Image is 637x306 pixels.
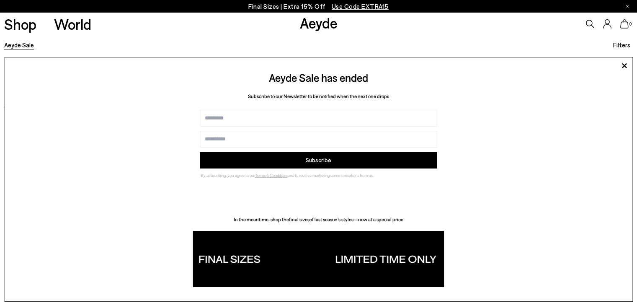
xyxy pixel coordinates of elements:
[200,152,437,169] button: Subscribe
[4,41,34,49] a: Aeyde Sale
[54,17,91,31] a: World
[234,216,289,222] span: In the meantime, shop the
[4,17,36,31] a: Shop
[309,216,403,222] span: of last season’s styles—now at a special price
[248,1,389,12] p: Final Sizes | Extra 15% Off
[269,71,368,84] span: Aeyde Sale has ended
[288,173,374,178] span: and to receive marketing communications from us.
[332,3,389,10] span: Navigate to /collections/ss25-final-sizes
[193,231,444,287] img: fdb5c163c0466f8ced10bcccf3cf9ed1.png
[300,14,338,31] a: Aeyde
[620,19,629,29] a: 0
[255,173,288,178] a: Terms & Conditions
[201,173,255,178] span: By subscribing, you agree to our
[289,216,309,222] a: final sizes
[248,93,389,99] span: Subscribe to our Newsletter to be notified when the next one drops
[613,41,630,49] span: Filters
[629,22,633,26] span: 0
